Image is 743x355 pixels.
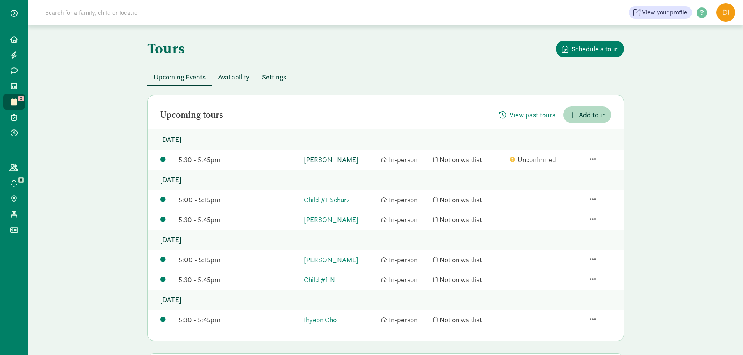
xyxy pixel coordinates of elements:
[304,274,377,285] a: Child #1 N
[493,111,562,120] a: View past tours
[381,214,429,225] div: In-person
[704,318,743,355] iframe: Chat Widget
[179,274,300,285] div: 5:30 - 5:45pm
[304,154,377,165] a: [PERSON_NAME]
[179,154,300,165] div: 5:30 - 5:45pm
[510,154,583,165] div: Unconfirmed
[3,94,25,110] a: 3
[160,110,223,120] h2: Upcoming tours
[433,194,506,205] div: Not on waitlist
[433,274,506,285] div: Not on waitlist
[148,290,624,310] p: [DATE]
[179,254,300,265] div: 5:00 - 5:15pm
[262,72,286,82] span: Settings
[3,175,25,191] a: 8
[179,214,300,225] div: 5:30 - 5:45pm
[629,6,692,19] a: View your profile
[381,154,429,165] div: In-person
[148,129,624,150] p: [DATE]
[433,314,506,325] div: Not on waitlist
[556,41,624,57] button: Schedule a tour
[304,314,377,325] a: Ihyeon Cho
[304,214,377,225] a: [PERSON_NAME]
[41,5,259,20] input: Search for a family, child or location
[563,106,611,123] button: Add tour
[381,254,429,265] div: In-person
[433,214,506,225] div: Not on waitlist
[256,69,293,85] button: Settings
[381,274,429,285] div: In-person
[381,194,429,205] div: In-person
[493,106,562,123] button: View past tours
[579,110,605,120] span: Add tour
[381,314,429,325] div: In-person
[218,72,250,82] span: Availability
[179,194,300,205] div: 5:00 - 5:15pm
[154,72,206,82] span: Upcoming Events
[433,254,506,265] div: Not on waitlist
[509,110,555,120] span: View past tours
[18,177,24,183] span: 8
[304,194,377,205] a: Child #1 Schurz
[642,8,687,17] span: View your profile
[147,69,212,85] button: Upcoming Events
[433,154,506,165] div: Not on waitlist
[571,44,618,54] span: Schedule a tour
[212,69,256,85] button: Availability
[304,254,377,265] a: [PERSON_NAME]
[148,230,624,250] p: [DATE]
[179,314,300,325] div: 5:30 - 5:45pm
[18,96,24,101] span: 3
[148,170,624,190] p: [DATE]
[147,41,185,56] h1: Tours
